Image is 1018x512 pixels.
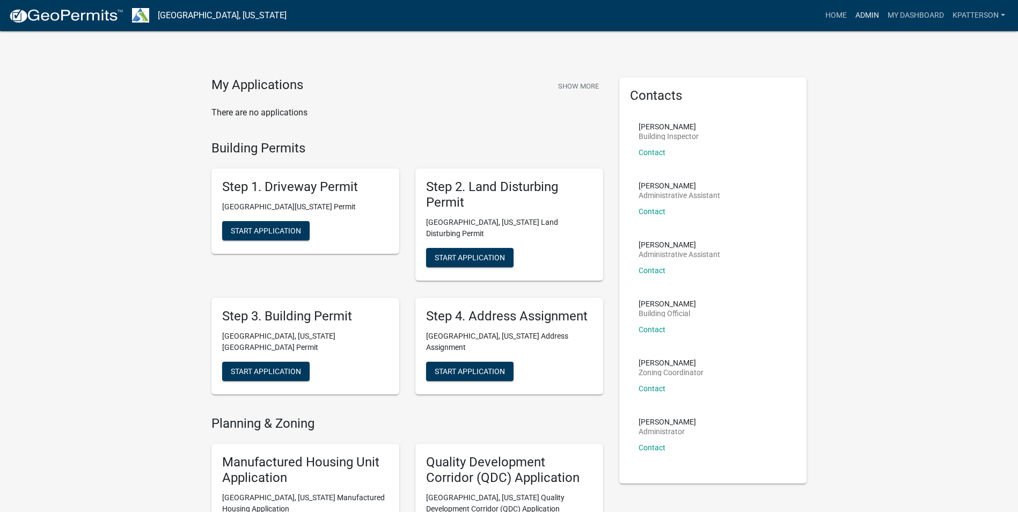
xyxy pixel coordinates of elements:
[821,5,851,26] a: Home
[426,455,592,486] h5: Quality Development Corridor (QDC) Application
[639,418,696,426] p: [PERSON_NAME]
[231,226,301,235] span: Start Application
[639,369,704,376] p: Zoning Coordinator
[639,241,720,248] p: [PERSON_NAME]
[639,148,665,157] a: Contact
[211,141,603,156] h4: Building Permits
[222,362,310,381] button: Start Application
[639,310,696,317] p: Building Official
[222,221,310,240] button: Start Application
[639,192,720,199] p: Administrative Assistant
[639,207,665,216] a: Contact
[639,123,699,130] p: [PERSON_NAME]
[211,106,603,119] p: There are no applications
[639,325,665,334] a: Contact
[639,443,665,452] a: Contact
[426,309,592,324] h5: Step 4. Address Assignment
[639,251,720,258] p: Administrative Assistant
[158,6,287,25] a: [GEOGRAPHIC_DATA], [US_STATE]
[639,359,704,367] p: [PERSON_NAME]
[211,77,303,93] h4: My Applications
[639,182,720,189] p: [PERSON_NAME]
[222,179,389,195] h5: Step 1. Driveway Permit
[554,77,603,95] button: Show More
[435,253,505,261] span: Start Application
[426,217,592,239] p: [GEOGRAPHIC_DATA], [US_STATE] Land Disturbing Permit
[630,88,796,104] h5: Contacts
[222,309,389,324] h5: Step 3. Building Permit
[222,455,389,486] h5: Manufactured Housing Unit Application
[222,201,389,213] p: [GEOGRAPHIC_DATA][US_STATE] Permit
[435,367,505,375] span: Start Application
[639,266,665,275] a: Contact
[222,331,389,353] p: [GEOGRAPHIC_DATA], [US_STATE][GEOGRAPHIC_DATA] Permit
[426,248,514,267] button: Start Application
[132,8,149,23] img: Troup County, Georgia
[883,5,948,26] a: My Dashboard
[639,300,696,308] p: [PERSON_NAME]
[639,133,699,140] p: Building Inspector
[426,179,592,210] h5: Step 2. Land Disturbing Permit
[639,384,665,393] a: Contact
[211,416,603,431] h4: Planning & Zoning
[639,428,696,435] p: Administrator
[851,5,883,26] a: Admin
[231,367,301,375] span: Start Application
[948,5,1009,26] a: KPATTERSON
[426,331,592,353] p: [GEOGRAPHIC_DATA], [US_STATE] Address Assignment
[426,362,514,381] button: Start Application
